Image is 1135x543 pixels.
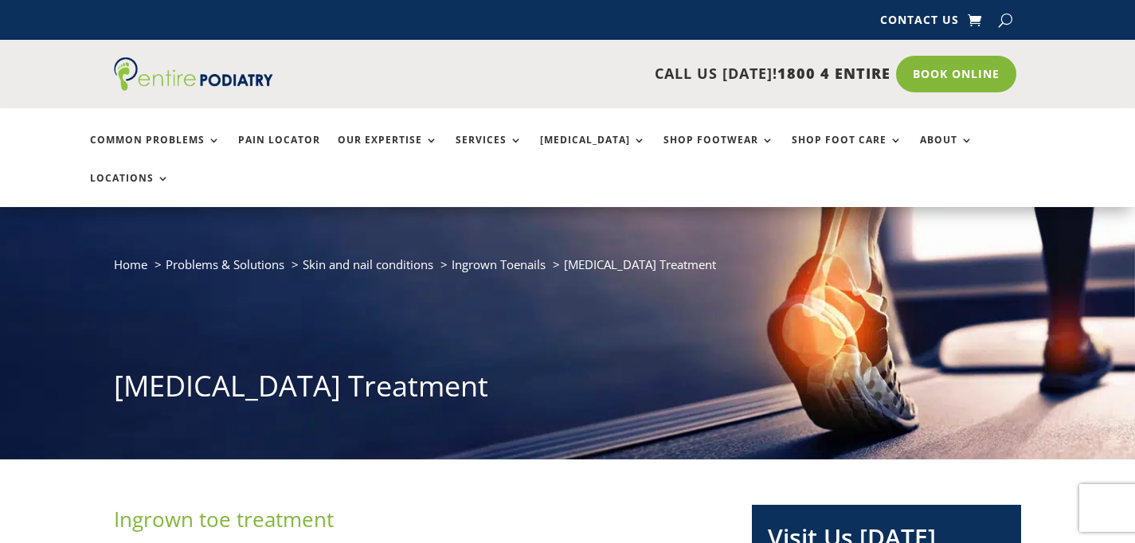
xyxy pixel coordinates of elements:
[114,78,273,94] a: Entire Podiatry
[114,256,147,272] a: Home
[303,256,433,272] a: Skin and nail conditions
[166,256,284,272] a: Problems & Solutions
[114,254,1022,287] nav: breadcrumb
[792,135,902,169] a: Shop Foot Care
[90,173,170,207] a: Locations
[896,56,1016,92] a: Book Online
[540,135,646,169] a: [MEDICAL_DATA]
[114,505,334,533] span: Ingrown toe treatment
[238,135,320,169] a: Pain Locator
[114,366,1022,414] h1: [MEDICAL_DATA] Treatment
[90,135,221,169] a: Common Problems
[880,14,959,32] a: Contact Us
[920,135,973,169] a: About
[322,64,890,84] p: CALL US [DATE]!
[456,135,522,169] a: Services
[777,64,890,83] span: 1800 4 ENTIRE
[452,256,546,272] a: Ingrown Toenails
[564,256,716,272] span: [MEDICAL_DATA] Treatment
[114,57,273,91] img: logo (1)
[338,135,438,169] a: Our Expertise
[663,135,774,169] a: Shop Footwear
